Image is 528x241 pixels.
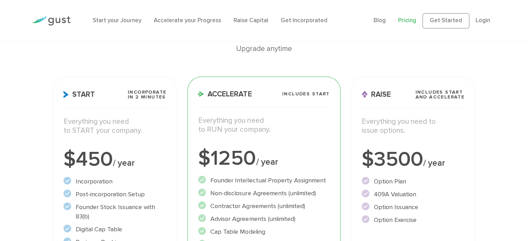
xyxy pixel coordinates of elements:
[64,177,167,186] li: Incorporation
[281,17,327,24] a: Get Incorporated
[198,227,329,236] li: Cap Table Modeling
[423,158,445,168] span: / year
[422,13,469,28] a: Get Started
[362,203,465,212] li: Option Issuance
[282,92,330,96] span: Includes START
[93,17,141,24] a: Start your Journey
[362,190,465,199] li: 409A Valuation
[198,91,252,98] span: Accelerate
[374,17,386,24] a: Blog
[362,149,465,170] div: $3500
[64,117,167,136] p: Everything you need to START your company.
[362,177,465,186] li: Option Plan
[53,43,475,55] div: Upgrade anytime
[198,148,329,169] div: $1250
[113,158,135,168] span: / year
[64,190,167,199] li: Post-incorporation Setup
[64,91,69,98] img: Start Icon X2
[32,16,70,26] img: Gust Logo
[64,225,167,234] li: Digital Cap Table
[128,90,166,100] span: Incorporate in 2 Minutes
[198,214,329,224] li: Advisor Agreements (unlimited)
[398,17,416,24] a: Pricing
[198,189,329,198] li: Non-disclosure Agreements (unlimited)
[362,117,465,136] p: Everything you need to issue options.
[234,17,268,24] a: Raise Capital
[198,201,329,211] li: Contractor Agreements (unlimited)
[256,157,278,167] span: / year
[362,91,391,98] span: Raise
[64,149,167,170] div: $450
[362,91,368,98] img: Raise Icon
[198,176,329,185] li: Founder Intellectual Property Assignment
[362,215,465,225] li: Option Exercise
[198,91,204,97] img: Accelerate Icon
[198,116,329,135] p: Everything you need to RUN your company.
[154,17,221,24] a: Accelerate your Progress
[64,203,167,221] li: Founder Stock Issuance with 83(b)
[64,91,95,98] span: Start
[476,17,490,24] a: Login
[415,90,464,100] span: Includes START and ACCELERATE
[53,21,475,43] h1: Choose Your Plan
